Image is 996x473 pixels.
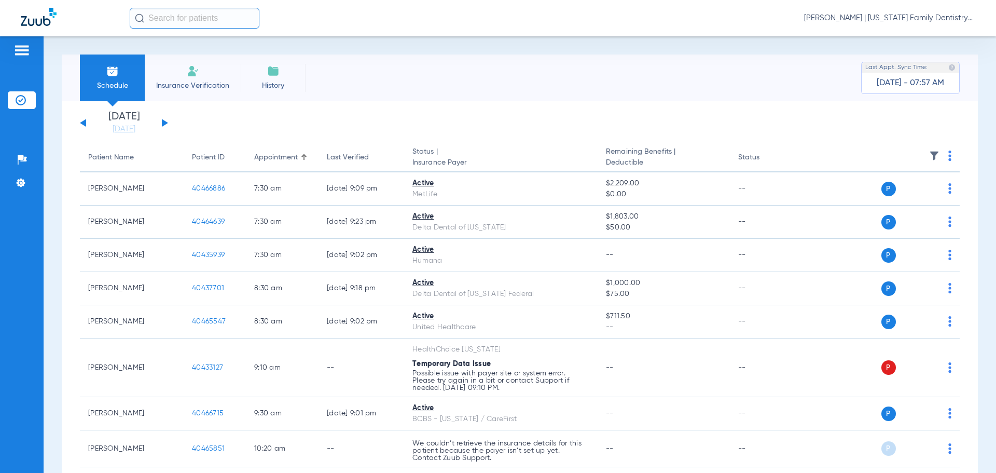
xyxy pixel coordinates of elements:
[192,152,238,163] div: Patient ID
[606,289,721,300] span: $75.00
[948,183,951,194] img: group-dot-blue.svg
[192,445,225,452] span: 40465851
[106,65,119,77] img: Schedule
[93,112,155,134] li: [DATE]
[948,250,951,260] img: group-dot-blue.svg
[319,172,404,206] td: [DATE] 9:09 PM
[412,360,491,368] span: Temporary Data Issue
[80,239,184,272] td: [PERSON_NAME]
[412,440,589,462] p: We couldn’t retrieve the insurance details for this patient because the payer isn’t set up yet. C...
[192,285,224,292] span: 40437701
[730,397,800,430] td: --
[865,62,928,73] span: Last Appt. Sync Time:
[192,251,225,259] span: 40435939
[412,189,589,200] div: MetLife
[948,316,951,327] img: group-dot-blue.svg
[881,315,896,329] span: P
[412,211,589,222] div: Active
[606,211,721,222] span: $1,803.00
[412,245,589,255] div: Active
[412,157,589,168] span: Insurance Payer
[881,281,896,296] span: P
[254,152,310,163] div: Appointment
[404,143,598,172] th: Status |
[606,278,721,289] span: $1,000.00
[80,305,184,339] td: [PERSON_NAME]
[246,430,319,467] td: 10:20 AM
[412,255,589,266] div: Humana
[948,64,956,71] img: last sync help info
[730,143,800,172] th: Status
[606,410,614,417] span: --
[319,397,404,430] td: [DATE] 9:01 PM
[246,239,319,272] td: 7:30 AM
[192,218,225,225] span: 40464639
[248,80,298,91] span: History
[319,206,404,239] td: [DATE] 9:23 PM
[246,397,319,430] td: 9:30 AM
[130,8,259,29] input: Search for patients
[192,152,225,163] div: Patient ID
[88,152,134,163] div: Patient Name
[412,403,589,414] div: Active
[246,172,319,206] td: 7:30 AM
[881,407,896,421] span: P
[606,178,721,189] span: $2,209.00
[135,13,144,23] img: Search Icon
[598,143,729,172] th: Remaining Benefits |
[412,322,589,333] div: United Healthcare
[192,185,225,192] span: 40466886
[192,318,226,325] span: 40465547
[192,410,224,417] span: 40466715
[153,80,233,91] span: Insurance Verification
[929,151,939,161] img: filter.svg
[730,206,800,239] td: --
[88,152,175,163] div: Patient Name
[606,364,614,371] span: --
[881,248,896,263] span: P
[246,206,319,239] td: 7:30 AM
[606,189,721,200] span: $0.00
[730,272,800,305] td: --
[948,283,951,293] img: group-dot-blue.svg
[606,311,721,322] span: $711.50
[192,364,223,371] span: 40433127
[877,78,944,88] span: [DATE] - 07:57 AM
[948,151,951,161] img: group-dot-blue.svg
[881,182,896,196] span: P
[319,239,404,272] td: [DATE] 9:02 PM
[412,278,589,289] div: Active
[412,311,589,322] div: Active
[246,305,319,339] td: 8:30 AM
[80,430,184,467] td: [PERSON_NAME]
[412,289,589,300] div: Delta Dental of [US_STATE] Federal
[948,362,951,373] img: group-dot-blue.svg
[730,305,800,339] td: --
[944,423,996,473] iframe: Chat Widget
[881,215,896,229] span: P
[606,322,721,333] span: --
[606,222,721,233] span: $50.00
[246,339,319,397] td: 9:10 AM
[804,13,975,23] span: [PERSON_NAME] | [US_STATE] Family Dentistry
[187,65,199,77] img: Manual Insurance Verification
[730,430,800,467] td: --
[319,430,404,467] td: --
[319,272,404,305] td: [DATE] 9:18 PM
[13,44,30,57] img: hamburger-icon
[606,445,614,452] span: --
[730,172,800,206] td: --
[730,239,800,272] td: --
[606,157,721,168] span: Deductible
[80,206,184,239] td: [PERSON_NAME]
[412,178,589,189] div: Active
[948,217,951,227] img: group-dot-blue.svg
[80,339,184,397] td: [PERSON_NAME]
[246,272,319,305] td: 8:30 AM
[412,344,589,355] div: HealthChoice [US_STATE]
[412,222,589,233] div: Delta Dental of [US_STATE]
[80,397,184,430] td: [PERSON_NAME]
[254,152,298,163] div: Appointment
[93,124,155,134] a: [DATE]
[881,360,896,375] span: P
